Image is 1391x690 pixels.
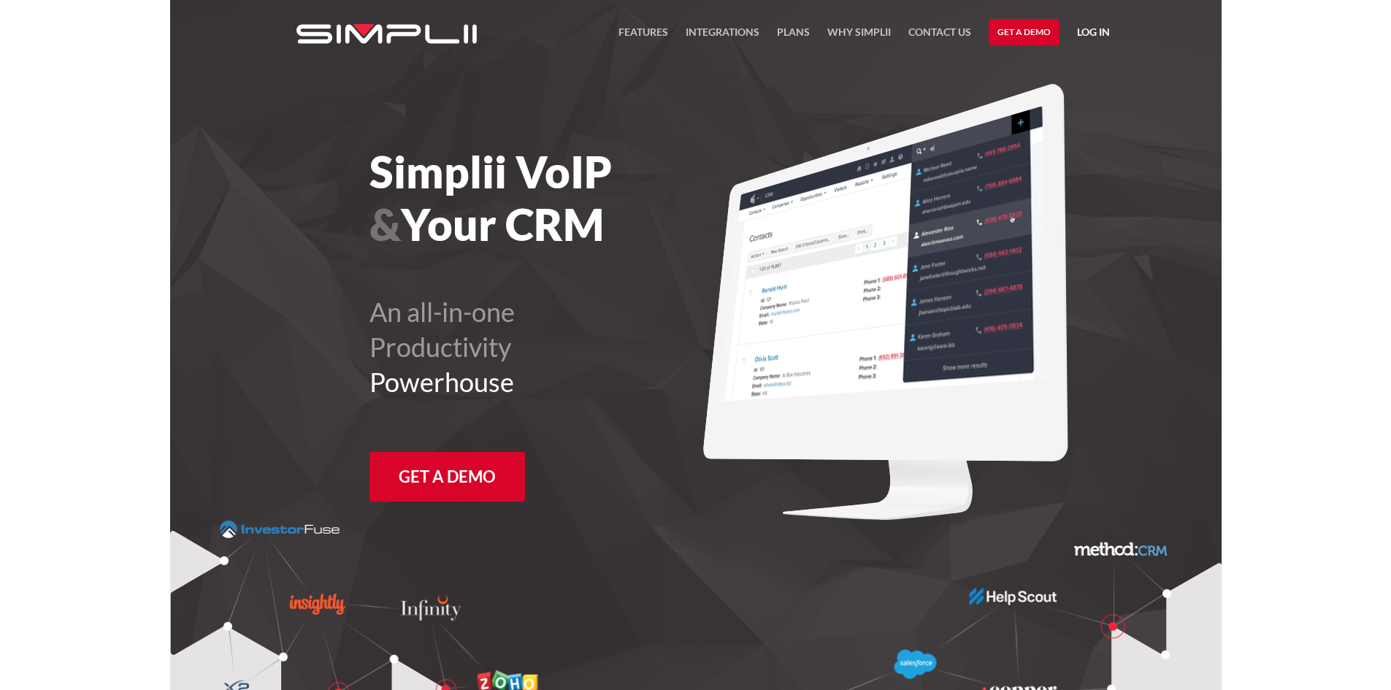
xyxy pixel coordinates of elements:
[908,23,971,50] a: Contact US
[369,198,401,250] span: &
[686,23,759,50] a: Integrations
[369,145,776,250] h1: Simplii VoIP Your CRM
[777,23,810,50] a: Plans
[369,294,776,399] h2: An all-in-one Productivity
[369,366,514,398] span: Powerhouse
[827,23,891,50] a: Why Simplii
[369,452,525,502] a: Get a Demo
[296,24,477,44] img: Simplii
[1077,23,1110,45] a: Log in
[618,23,668,50] a: FEATURES
[989,19,1059,45] a: Get a Demo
